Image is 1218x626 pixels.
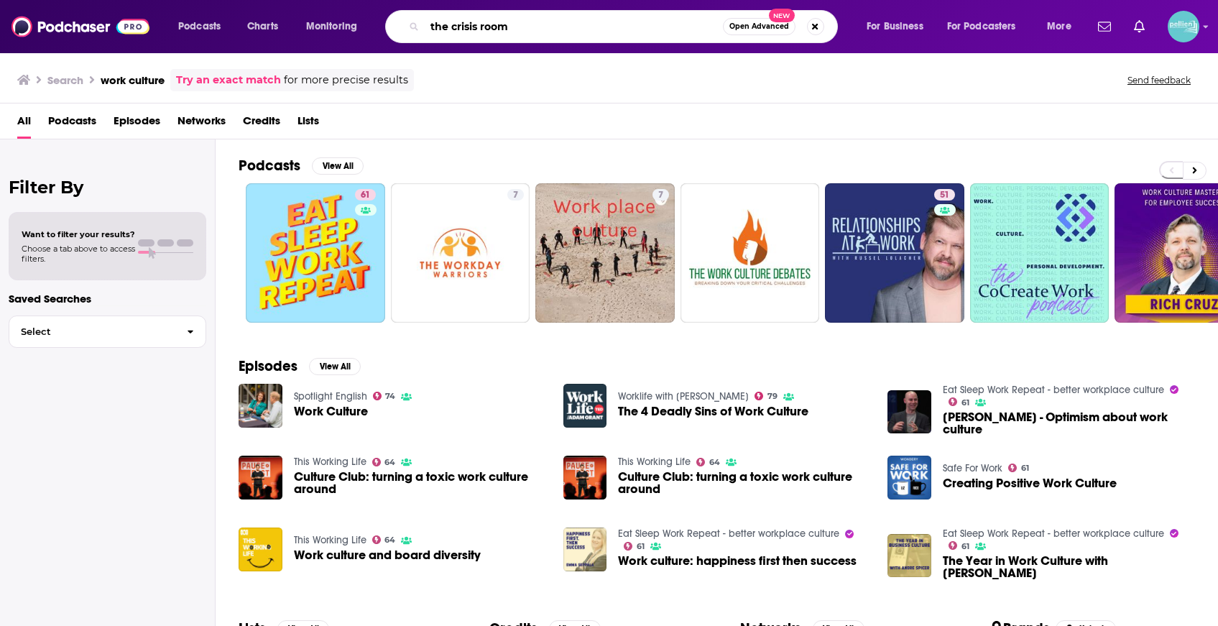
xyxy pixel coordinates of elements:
[618,456,691,468] a: This Working Life
[1128,14,1150,39] a: Show notifications dropdown
[243,109,280,139] a: Credits
[294,549,481,561] a: Work culture and board diversity
[168,15,239,38] button: open menu
[943,462,1002,474] a: Safe For Work
[513,188,518,203] span: 7
[1047,17,1071,37] span: More
[1037,15,1089,38] button: open menu
[239,384,282,428] img: Work Culture
[624,542,645,551] a: 61
[563,384,607,428] img: The 4 Deadly Sins of Work Culture
[867,17,923,37] span: For Business
[399,10,852,43] div: Search podcasts, credits, & more...
[177,109,226,139] a: Networks
[949,397,969,406] a: 61
[658,188,663,203] span: 7
[17,109,31,139] a: All
[247,17,278,37] span: Charts
[949,541,969,550] a: 61
[652,189,669,201] a: 7
[857,15,941,38] button: open menu
[9,327,175,336] span: Select
[239,357,361,375] a: EpisodesView All
[239,157,300,175] h2: Podcasts
[767,393,778,400] span: 79
[22,229,135,239] span: Want to filter your results?
[22,244,135,264] span: Choose a tab above to access filters.
[238,15,287,38] a: Charts
[114,109,160,139] a: Episodes
[1021,465,1029,471] span: 61
[618,528,839,540] a: Eat Sleep Work Repeat - better workplace culture
[309,358,361,375] button: View All
[9,177,206,198] h2: Filter By
[48,109,96,139] a: Podcasts
[769,9,795,22] span: New
[961,543,969,550] span: 61
[294,471,546,495] a: Culture Club: turning a toxic work culture around
[618,390,749,402] a: Worklife with Adam Grant
[947,17,1016,37] span: For Podcasters
[943,411,1195,436] span: [PERSON_NAME] - Optimism about work culture
[887,390,931,434] img: Adam Grant - Optimism about work culture
[9,292,206,305] p: Saved Searches
[178,17,221,37] span: Podcasts
[372,535,396,544] a: 64
[943,477,1117,489] a: Creating Positive Work Culture
[961,400,969,406] span: 61
[535,183,675,323] a: 7
[618,471,870,495] a: Culture Club: turning a toxic work culture around
[887,534,931,578] img: The Year in Work Culture with Andre Spicer
[391,183,530,323] a: 7
[297,109,319,139] a: Lists
[294,390,367,402] a: Spotlight English
[239,157,364,175] a: PodcastsView All
[1008,464,1029,472] a: 61
[246,183,385,323] a: 61
[355,189,376,201] a: 61
[637,543,645,550] span: 61
[11,13,149,40] img: Podchaser - Follow, Share and Rate Podcasts
[294,534,366,546] a: This Working Life
[943,555,1195,579] a: The Year in Work Culture with Andre Spicer
[372,458,396,466] a: 64
[384,537,395,543] span: 64
[943,411,1195,436] a: Adam Grant - Optimism about work culture
[943,555,1195,579] span: The Year in Work Culture with [PERSON_NAME]
[1168,11,1199,42] span: Logged in as JessicaPellien
[294,456,366,468] a: This Working Life
[239,456,282,500] img: Culture Club: turning a toxic work culture around
[563,528,607,571] a: Work culture: happiness first then success
[887,456,931,500] img: Creating Positive Work Culture
[425,15,723,38] input: Search podcasts, credits, & more...
[294,405,368,418] a: Work Culture
[507,189,524,201] a: 7
[618,405,808,418] a: The 4 Deadly Sins of Work Culture
[563,456,607,500] img: Culture Club: turning a toxic work culture around
[1123,74,1195,86] button: Send feedback
[239,528,282,571] img: Work culture and board diversity
[306,17,357,37] span: Monitoring
[1168,11,1199,42] button: Show profile menu
[618,555,857,567] a: Work culture: happiness first then success
[47,73,83,87] h3: Search
[312,157,364,175] button: View All
[385,393,395,400] span: 74
[943,384,1164,396] a: Eat Sleep Work Repeat - better workplace culture
[723,18,795,35] button: Open AdvancedNew
[696,458,720,466] a: 64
